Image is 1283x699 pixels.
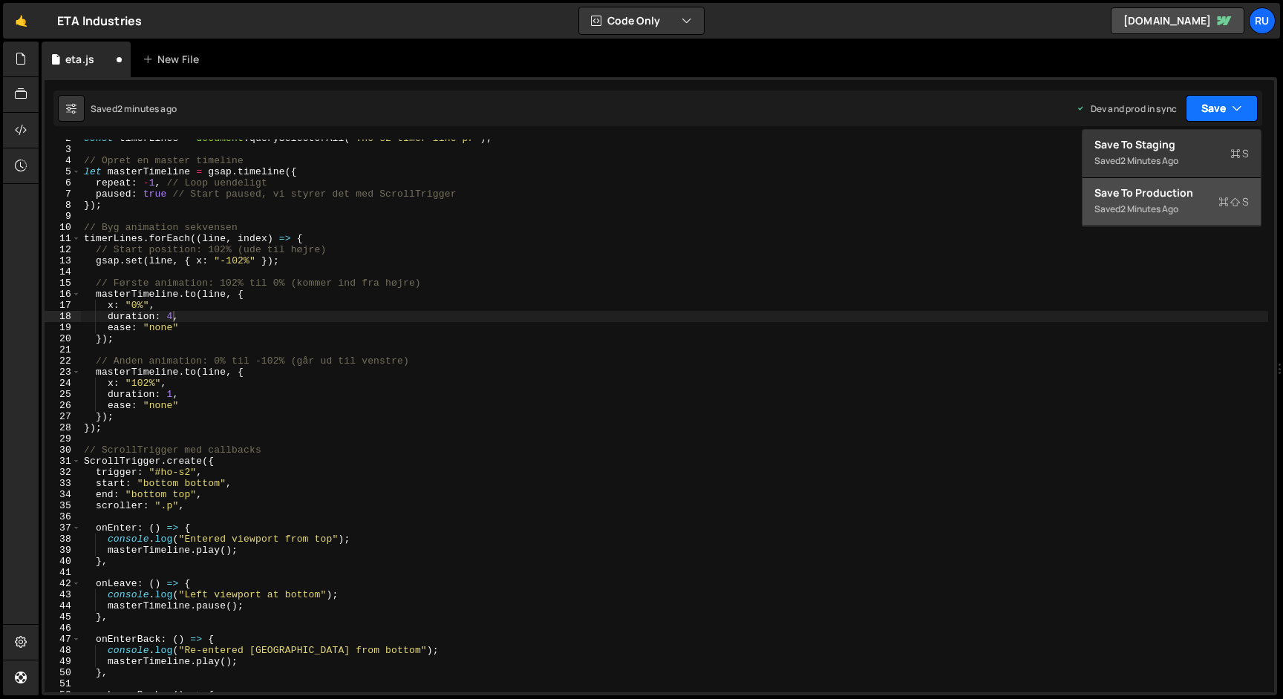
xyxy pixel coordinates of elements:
[45,656,81,667] div: 49
[45,578,81,589] div: 42
[1083,178,1261,226] button: Save to ProductionS Saved2 minutes ago
[45,478,81,489] div: 33
[45,188,81,200] div: 7
[1083,130,1261,178] button: Save to StagingS Saved2 minutes ago
[45,545,81,556] div: 39
[45,411,81,422] div: 27
[1094,200,1249,218] div: Saved
[45,522,81,534] div: 37
[1120,154,1178,167] div: 2 minutes ago
[45,166,81,177] div: 5
[45,511,81,522] div: 36
[45,634,81,645] div: 47
[1249,7,1276,34] a: Ru
[45,200,81,211] div: 8
[45,567,81,578] div: 41
[1076,102,1177,115] div: Dev and prod in sync
[45,678,81,689] div: 51
[1186,95,1258,122] button: Save
[45,389,81,400] div: 25
[3,3,39,39] a: 🤙
[65,52,94,67] div: eta.js
[45,155,81,166] div: 4
[1218,194,1249,209] span: S
[45,177,81,188] div: 6
[45,600,81,611] div: 44
[45,556,81,567] div: 40
[45,433,81,444] div: 29
[45,222,81,233] div: 10
[45,444,81,456] div: 30
[1120,203,1178,215] div: 2 minutes ago
[1230,146,1249,161] span: S
[45,623,81,634] div: 46
[45,355,81,367] div: 22
[45,456,81,467] div: 31
[45,400,81,411] div: 26
[45,534,81,545] div: 38
[45,322,81,333] div: 19
[45,300,81,311] div: 17
[45,311,81,322] div: 18
[45,489,81,500] div: 34
[45,266,81,278] div: 14
[45,667,81,678] div: 50
[45,233,81,244] div: 11
[45,422,81,433] div: 28
[45,467,81,478] div: 32
[45,378,81,389] div: 24
[45,645,81,656] div: 48
[1094,137,1249,152] div: Save to Staging
[45,144,81,155] div: 3
[91,102,177,115] div: Saved
[45,255,81,266] div: 13
[45,367,81,378] div: 23
[45,611,81,623] div: 45
[579,7,704,34] button: Code Only
[1094,152,1249,170] div: Saved
[45,344,81,355] div: 21
[45,244,81,255] div: 12
[45,589,81,600] div: 43
[45,500,81,511] div: 35
[45,289,81,300] div: 16
[117,102,177,115] div: 2 minutes ago
[45,333,81,344] div: 20
[1111,7,1244,34] a: [DOMAIN_NAME]
[143,52,205,67] div: New File
[57,12,142,30] div: ETA Industries
[45,278,81,289] div: 15
[1094,186,1249,200] div: Save to Production
[45,211,81,222] div: 9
